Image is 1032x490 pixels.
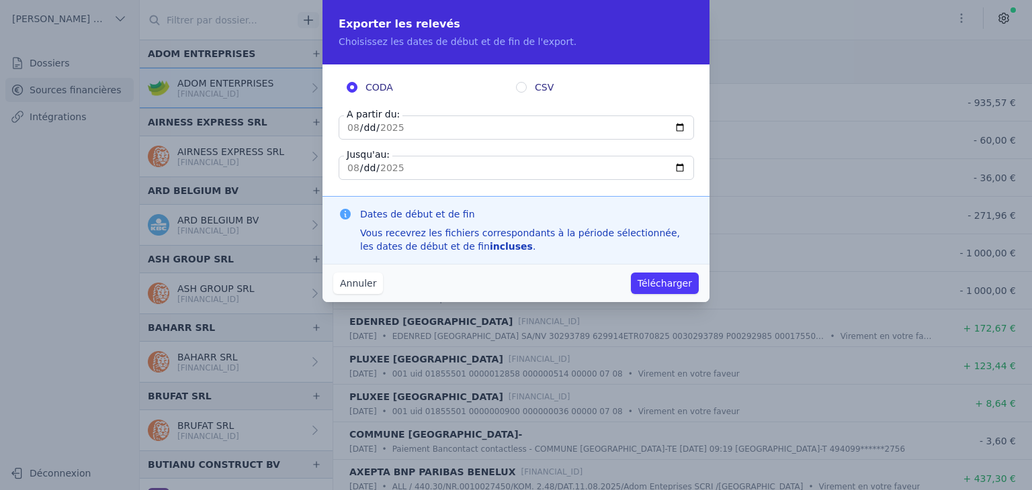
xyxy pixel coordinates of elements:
[347,81,516,94] label: CODA
[535,81,554,94] span: CSV
[347,82,357,93] input: CODA
[344,107,402,121] label: A partir du:
[339,16,693,32] h2: Exporter les relevés
[516,81,685,94] label: CSV
[339,35,693,48] p: Choisissez les dates de début et de fin de l'export.
[360,207,693,221] h3: Dates de début et de fin
[333,273,383,294] button: Annuler
[516,82,527,93] input: CSV
[360,226,693,253] div: Vous recevrez les fichiers correspondants à la période sélectionnée, les dates de début et de fin .
[631,273,699,294] button: Télécharger
[490,241,533,252] strong: incluses
[344,148,392,161] label: Jusqu'au:
[365,81,393,94] span: CODA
